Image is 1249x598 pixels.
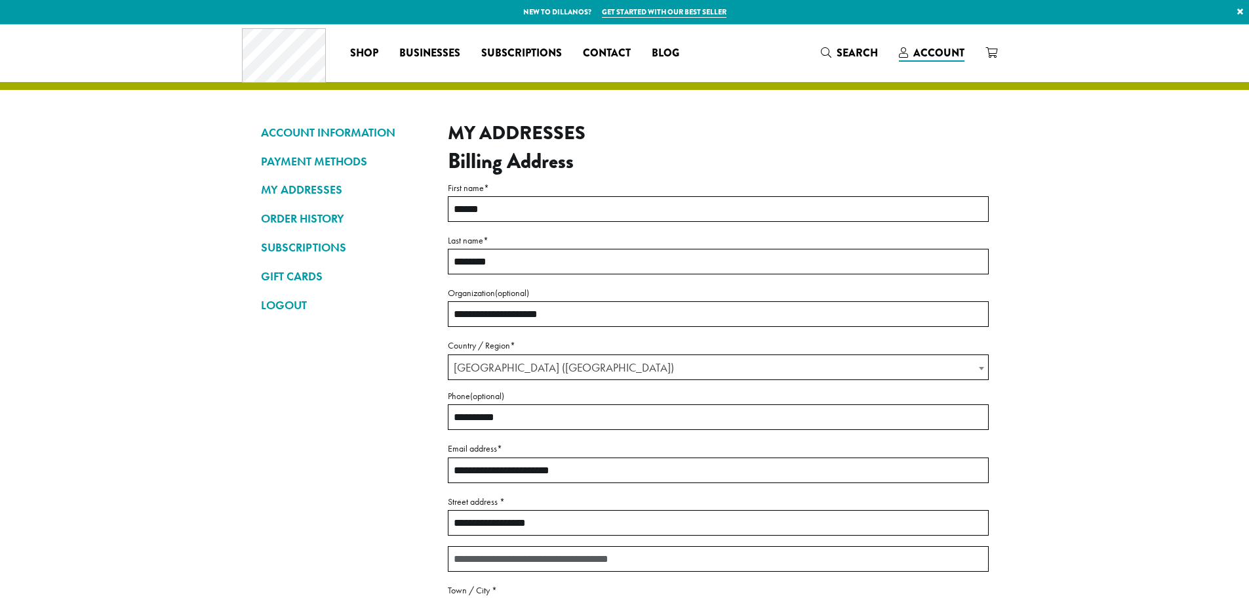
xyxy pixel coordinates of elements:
[448,232,989,249] label: Last name
[495,287,529,299] span: (optional)
[652,45,679,62] span: Blog
[448,121,989,144] h2: My Addresses
[583,45,631,62] span: Contact
[913,45,964,60] span: Account
[448,440,989,457] label: Email address
[448,354,989,380] span: Country / Region
[261,121,428,144] a: ACCOUNT INFORMATION
[399,45,460,62] span: Businesses
[448,337,989,354] label: Country / Region
[261,294,428,316] a: LOGOUT
[448,494,989,510] label: Street address
[261,179,428,201] a: MY ADDRESSES
[810,42,888,64] a: Search
[837,45,878,60] span: Search
[261,236,428,259] a: SUBSCRIPTIONS
[448,285,989,301] label: Organization
[350,45,378,62] span: Shop
[602,7,726,18] a: Get started with our best seller
[481,45,562,62] span: Subscriptions
[448,149,989,174] h3: Billing Address
[448,388,989,404] label: Phone
[470,390,504,402] span: (optional)
[261,207,428,230] a: ORDER HISTORY
[340,43,389,64] a: Shop
[448,355,988,381] span: United States (US)
[261,265,428,288] a: GIFT CARDS
[448,180,989,196] label: First name
[261,150,428,173] a: PAYMENT METHODS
